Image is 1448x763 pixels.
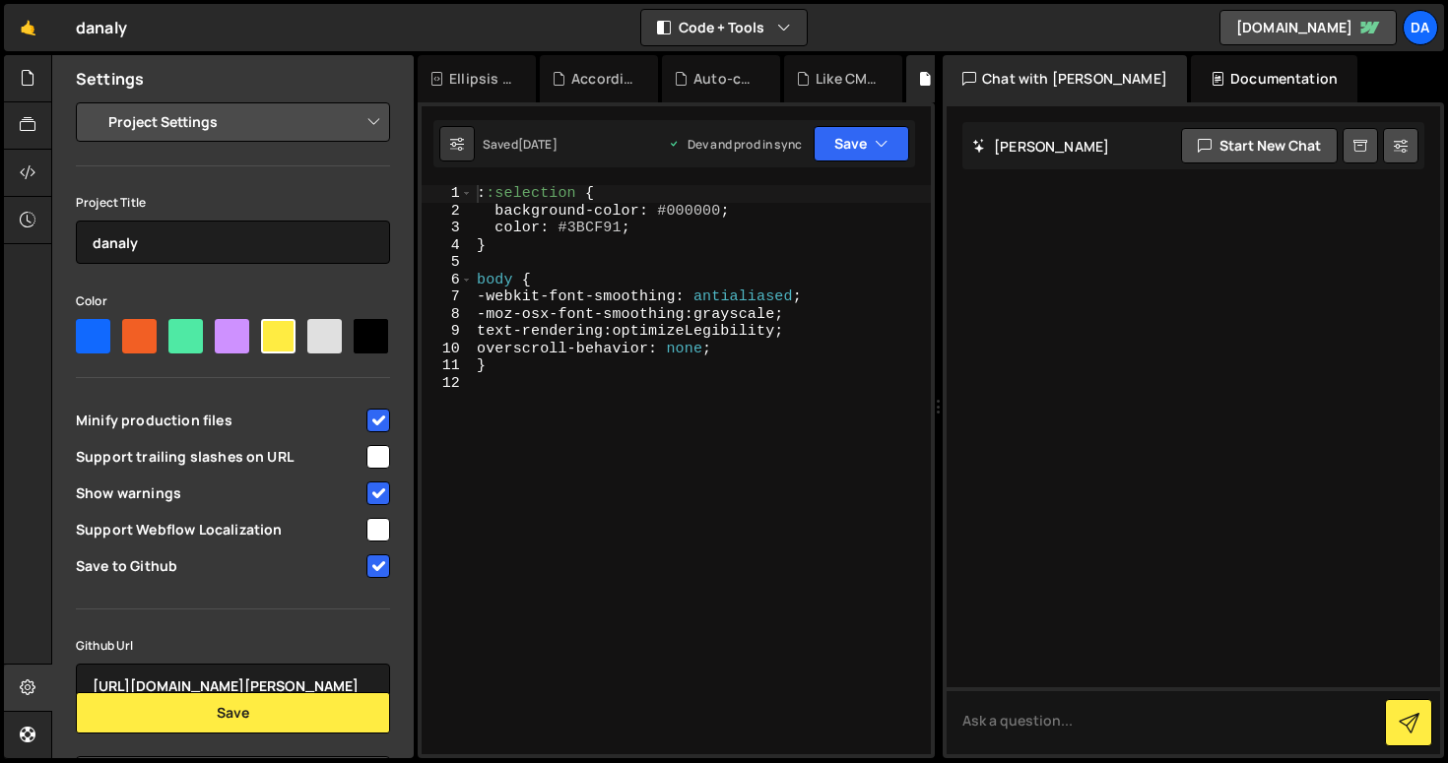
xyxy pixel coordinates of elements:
h2: Settings [76,68,144,90]
div: 6 [422,272,473,289]
a: Da [1403,10,1438,45]
label: Project Title [76,193,146,213]
button: Start new chat [1181,128,1338,163]
div: 1 [422,185,473,203]
div: 5 [422,254,473,272]
div: 12 [422,375,473,393]
div: Like CMS.js [816,69,879,89]
button: Code + Tools [641,10,807,45]
label: Color [76,291,107,311]
div: 2 [422,203,473,221]
a: [DOMAIN_NAME] [1219,10,1397,45]
button: Save [814,126,909,161]
div: Saved [483,136,558,153]
div: 8 [422,306,473,324]
div: Auto-collapse accordion in Webflow.js [693,69,757,89]
div: Chat with [PERSON_NAME] [943,55,1187,102]
span: Save to Github [76,556,363,576]
button: Save [76,692,390,733]
input: https://github.com/org/repo [76,664,390,707]
div: 4 [422,237,473,255]
div: 10 [422,341,473,358]
h2: [PERSON_NAME] [972,137,1109,156]
div: Documentation [1191,55,1357,102]
div: 7 [422,288,473,306]
div: 3 [422,220,473,237]
div: danaly [76,16,127,39]
span: Minify production files [76,411,363,430]
div: 9 [422,323,473,341]
div: Ellipsis text.css [449,69,512,89]
span: Support Webflow Localization [76,520,363,540]
a: 🤙 [4,4,52,51]
label: Github Url [76,636,134,656]
div: Dev and prod in sync [668,136,802,153]
div: 11 [422,357,473,375]
div: [DATE] [518,136,558,153]
input: Project name [76,221,390,264]
span: Show warnings [76,483,363,503]
div: Accordion Challenges .js [571,69,634,89]
span: Support trailing slashes on URL [76,447,363,467]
